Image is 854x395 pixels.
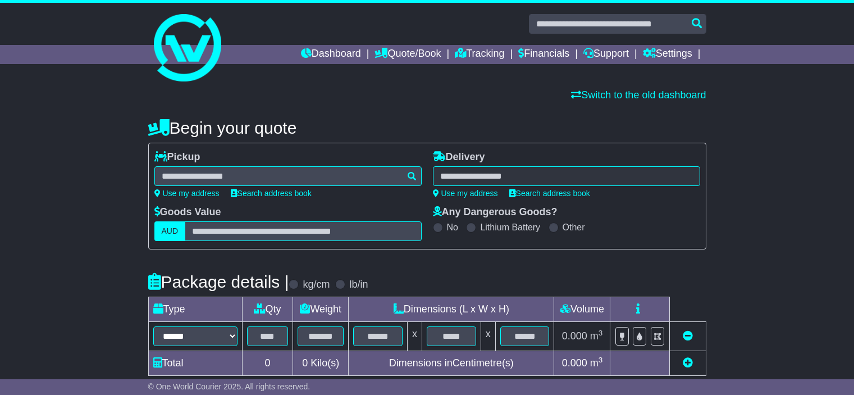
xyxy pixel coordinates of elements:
[562,357,587,369] span: 0.000
[433,151,485,164] label: Delivery
[293,351,349,376] td: Kilo(s)
[599,329,603,337] sup: 3
[148,351,242,376] td: Total
[599,356,603,364] sup: 3
[683,330,693,342] a: Remove this item
[683,357,693,369] a: Add new item
[518,45,569,64] a: Financials
[407,322,422,351] td: x
[481,322,495,351] td: x
[447,222,458,233] label: No
[154,221,186,241] label: AUD
[583,45,629,64] a: Support
[349,351,554,376] td: Dimensions in Centimetre(s)
[231,189,312,198] a: Search address book
[480,222,540,233] label: Lithium Battery
[242,351,293,376] td: 0
[154,166,422,186] typeahead: Please provide city
[455,45,504,64] a: Tracking
[571,89,706,101] a: Switch to the old dashboard
[148,382,310,391] span: © One World Courier 2025. All rights reserved.
[590,357,603,369] span: m
[509,189,590,198] a: Search address book
[148,297,242,322] td: Type
[154,206,221,219] label: Goods Value
[562,330,587,342] span: 0.000
[433,189,498,198] a: Use my address
[154,151,200,164] label: Pickup
[590,330,603,342] span: m
[563,222,585,233] label: Other
[154,189,220,198] a: Use my address
[375,45,441,64] a: Quote/Book
[349,279,368,291] label: lb/in
[148,273,289,291] h4: Package details |
[554,297,610,322] td: Volume
[349,297,554,322] td: Dimensions (L x W x H)
[148,119,706,137] h4: Begin your quote
[301,45,361,64] a: Dashboard
[293,297,349,322] td: Weight
[643,45,692,64] a: Settings
[242,297,293,322] td: Qty
[302,357,308,369] span: 0
[303,279,330,291] label: kg/cm
[433,206,558,219] label: Any Dangerous Goods?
